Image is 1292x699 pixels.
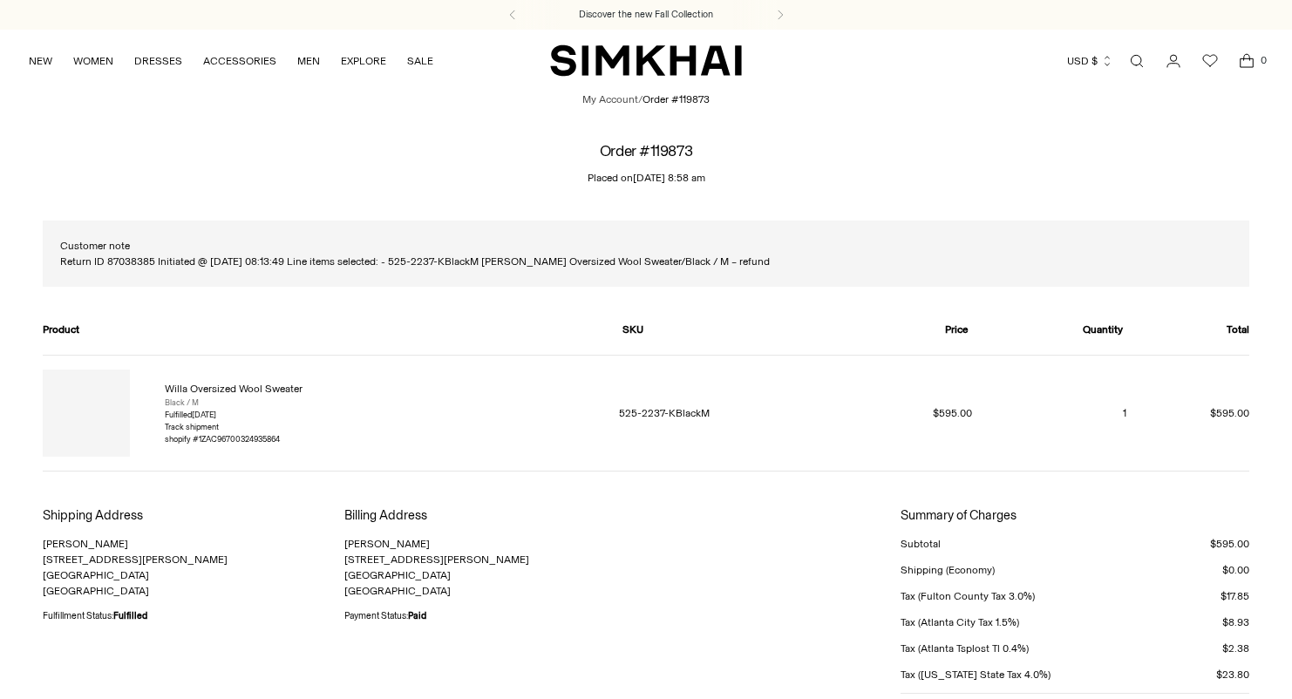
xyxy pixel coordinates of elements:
[848,322,986,356] th: Price
[165,397,303,409] div: Black / M
[1210,536,1249,552] div: $595.00
[901,506,1249,526] h3: Summary of Charges
[605,355,848,471] td: 525-2237-KBlackM
[901,641,1029,656] div: Tax (Atlanta Tsplost Tl 0.4%)
[862,405,972,421] dd: $595.00
[901,588,1035,604] div: Tax (Fulton County Tax 3.0%)
[165,383,303,395] a: Willa Oversized Wool Sweater
[986,322,1140,356] th: Quantity
[901,614,1019,630] div: Tax (Atlanta City Tax 1.5%)
[1156,44,1191,78] a: Go to the account page
[901,536,941,552] div: Subtotal
[165,422,219,431] a: Track shipment
[134,42,182,80] a: DRESSES
[113,610,147,621] strong: Fulfilled
[43,506,344,526] h3: Shipping Address
[1255,52,1271,68] span: 0
[1140,355,1249,471] td: $595.00
[344,536,646,599] p: [PERSON_NAME] [STREET_ADDRESS][PERSON_NAME] [GEOGRAPHIC_DATA] [GEOGRAPHIC_DATA]
[1140,322,1249,356] th: Total
[165,409,303,445] div: Fulfilled
[341,42,386,80] a: EXPLORE
[579,8,713,22] a: Discover the new Fall Collection
[582,92,638,107] a: My Account
[60,254,1232,269] p: Return ID 87038385 Initiated @ [DATE] 08:13:49 Line items selected: - 525-2237-KBlackM [PERSON_NA...
[1216,667,1249,682] div: $23.80
[43,322,605,356] th: Product
[600,142,692,159] h1: Order #119873
[165,433,303,445] div: shopify #1ZAC96700324935864
[1221,588,1249,604] div: $17.85
[1222,614,1249,630] div: $8.93
[1222,641,1249,656] div: $2.38
[344,609,646,623] div: Payment Status:
[1119,44,1154,78] a: Open search modal
[550,44,742,78] a: SIMKHAI
[1067,42,1113,80] button: USD $
[633,172,705,184] time: [DATE] 8:58 am
[407,42,433,80] a: SALE
[643,92,710,107] li: Order #119873
[29,42,52,80] a: NEW
[901,562,995,578] div: Shipping (Economy)
[297,42,320,80] a: MEN
[408,610,426,621] strong: Paid
[73,42,113,80] a: WOMEN
[192,410,216,419] time: [DATE]
[203,42,276,80] a: ACCESSORIES
[60,238,1232,254] h5: Customer note
[605,322,848,356] th: SKU
[43,536,344,599] p: [PERSON_NAME] [STREET_ADDRESS][PERSON_NAME] [GEOGRAPHIC_DATA] [GEOGRAPHIC_DATA]
[43,609,344,623] div: Fulfillment Status:
[1193,44,1227,78] a: Wishlist
[344,506,646,526] h3: Billing Address
[901,667,1051,682] div: Tax ([US_STATE] State Tax 4.0%)
[638,92,643,107] li: /
[1229,44,1264,78] a: Open cart modal
[588,170,705,186] p: Placed on
[986,355,1140,471] td: 1
[1222,562,1249,578] div: $0.00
